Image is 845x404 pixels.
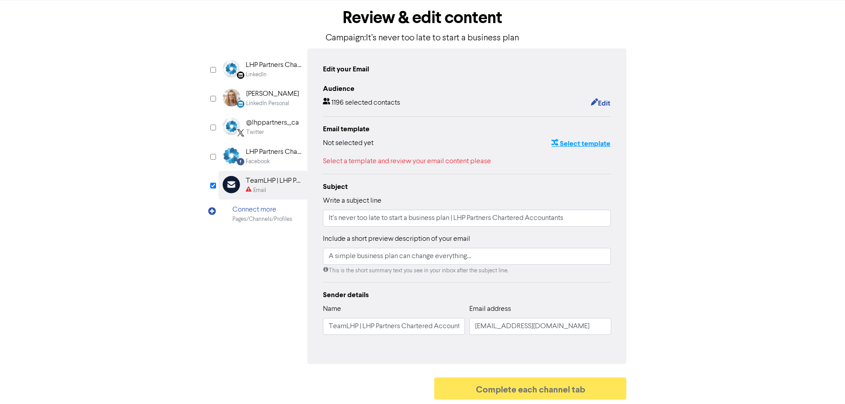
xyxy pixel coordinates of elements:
div: LinkedIn [246,71,267,79]
div: This is the short summary text you see in your inbox after the subject line. [323,267,611,275]
div: Not selected yet [323,138,373,149]
img: Linkedin [223,60,240,78]
div: Connect morePages/Channels/Profiles [219,200,307,228]
div: Twitter@lhppartners_caTwitter [219,113,307,141]
button: Edit [590,98,611,109]
div: Facebook LHP Partners Chartered AccountantsFacebook [219,142,307,171]
div: Linkedin LHP Partners Chartered AccountantsLinkedIn [219,55,307,84]
img: LinkedinPersonal [223,89,240,106]
div: Twitter [246,128,264,137]
div: [PERSON_NAME] [246,89,299,99]
div: LHP Partners Chartered Accountants [246,60,303,71]
label: Write a subject line [323,196,381,206]
div: Facebook [246,157,270,166]
h1: Review & edit content [219,8,627,28]
label: Email address [469,304,511,314]
div: LinkedIn Personal [246,99,289,108]
div: Pages/Channels/Profiles [232,215,292,224]
div: Sender details [323,290,611,300]
div: Subject [323,181,611,192]
div: Connect more [232,204,292,215]
p: Campaign: It’s never too late to start a business plan [219,31,627,45]
button: Select template [551,138,611,149]
label: Name [323,304,341,314]
div: LinkedinPersonal [PERSON_NAME]LinkedIn Personal [219,84,307,113]
button: Complete each channel tab [434,377,627,400]
img: Facebook [223,147,240,165]
div: TeamLHP | LHP Partners Chartered AccountantsEmail [219,171,307,200]
div: Email template [323,124,611,134]
div: 1196 selected contacts [323,98,400,109]
div: Edit your Email [323,64,369,75]
div: Select a template and review your email content please [323,156,611,167]
label: Include a short preview description of your email [323,234,470,244]
div: @lhppartners_ca [246,118,299,128]
div: LHP Partners Chartered Accountants [246,147,303,157]
div: Audience [323,83,611,94]
img: Twitter [223,118,240,135]
div: Email [253,186,266,195]
iframe: Chat Widget [801,361,845,404]
div: TeamLHP | LHP Partners Chartered Accountants [246,176,303,186]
